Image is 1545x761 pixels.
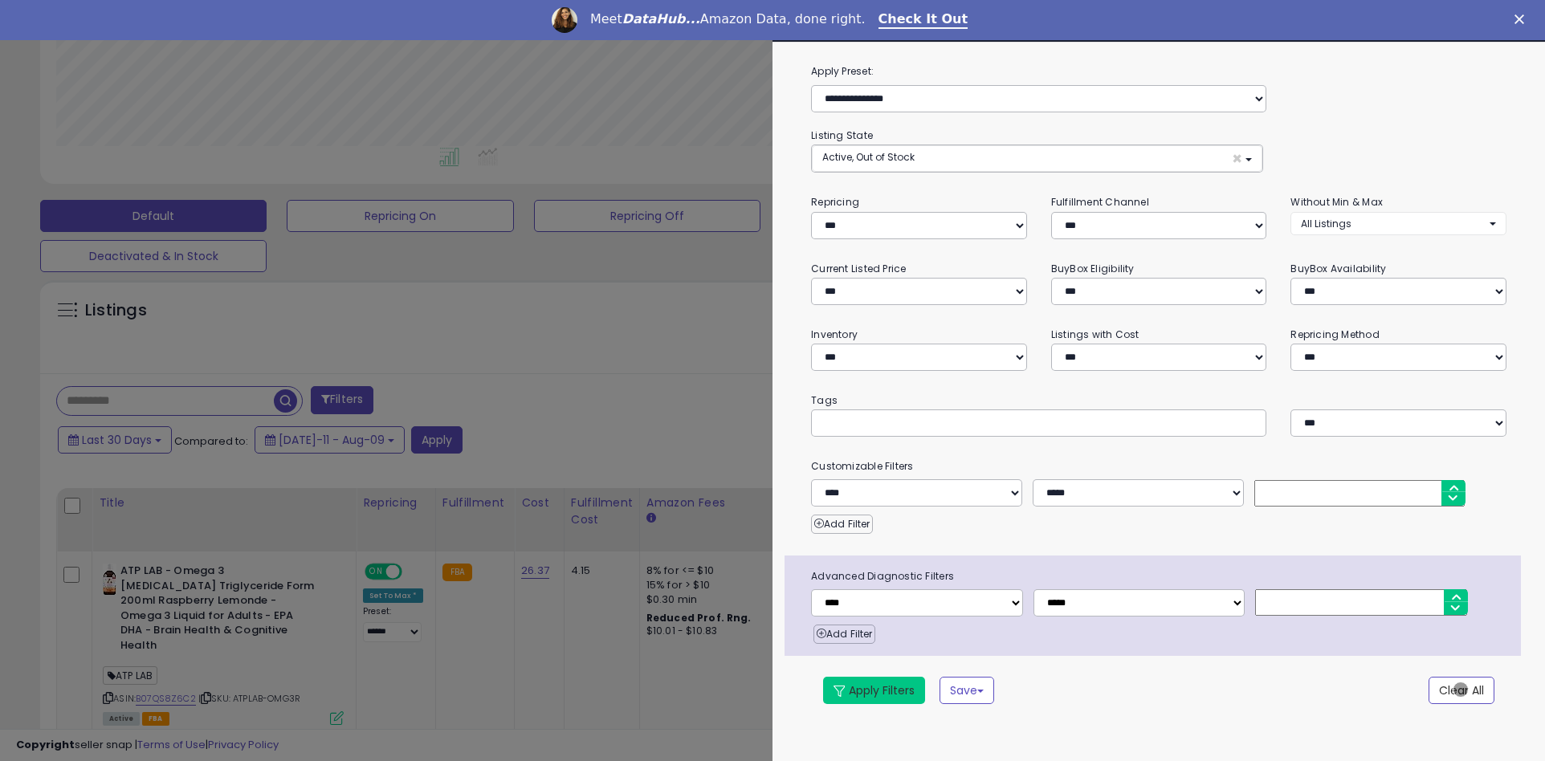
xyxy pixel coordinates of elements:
[813,625,875,644] button: Add Filter
[1514,14,1531,24] div: Close
[622,11,700,26] i: DataHub...
[799,392,1519,409] small: Tags
[811,262,906,275] small: Current Listed Price
[590,11,866,27] div: Meet Amazon Data, done right.
[1051,328,1139,341] small: Listings with Cost
[552,7,577,33] img: Profile image for Georgie
[823,677,925,704] button: Apply Filters
[811,195,859,209] small: Repricing
[1429,677,1494,704] button: Clear All
[811,128,873,142] small: Listing State
[1232,150,1242,167] span: ×
[812,145,1262,172] button: Active, Out of Stock ×
[878,11,968,29] a: Check It Out
[1290,195,1383,209] small: Without Min & Max
[811,328,858,341] small: Inventory
[1051,195,1149,209] small: Fulfillment Channel
[940,677,994,704] button: Save
[1290,262,1386,275] small: BuyBox Availability
[1290,328,1380,341] small: Repricing Method
[822,150,915,164] span: Active, Out of Stock
[1051,262,1135,275] small: BuyBox Eligibility
[799,63,1519,80] label: Apply Preset:
[1301,217,1351,230] span: All Listings
[799,458,1519,475] small: Customizable Filters
[811,515,873,534] button: Add Filter
[799,568,1521,585] span: Advanced Diagnostic Filters
[1290,212,1506,235] button: All Listings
